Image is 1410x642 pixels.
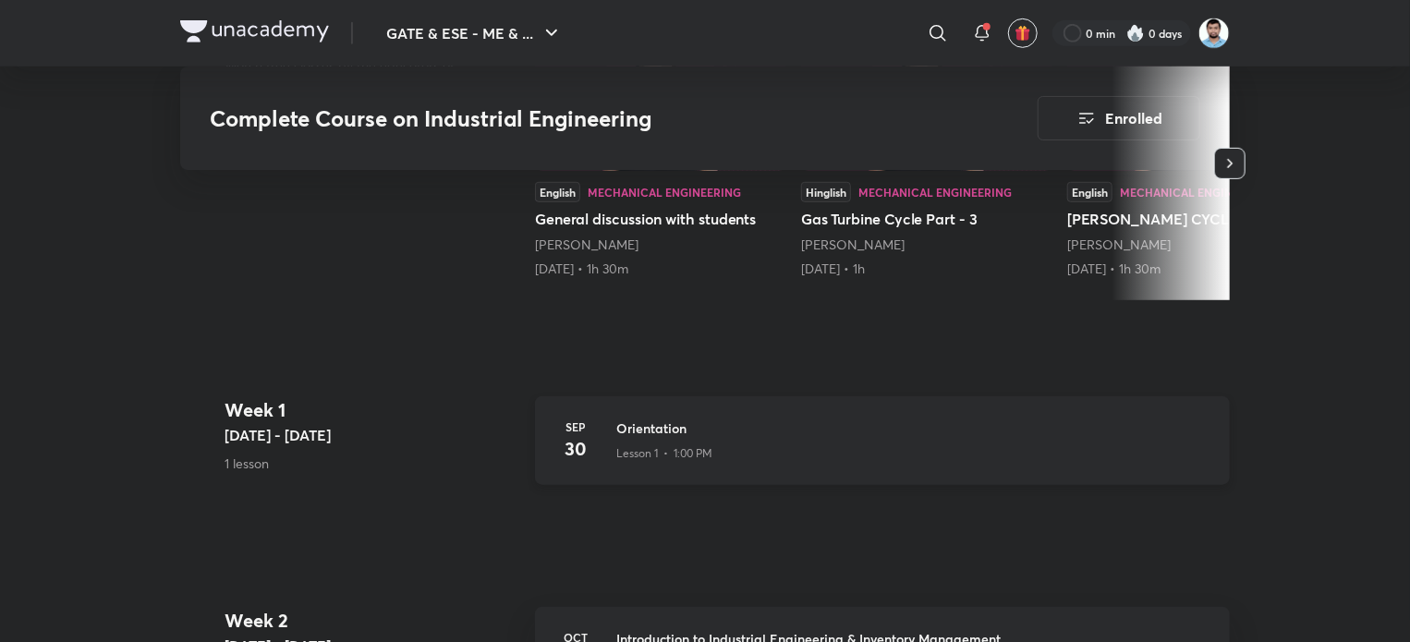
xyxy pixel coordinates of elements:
h3: Complete Course on Industrial Engineering [210,105,933,132]
div: 30th Jul • 1h 30m [1067,260,1319,278]
div: Praveen Kulkarni [535,236,786,254]
div: Mechanical Engineering [858,187,1012,198]
div: Praveen Kulkarni [801,236,1052,254]
img: Pravin Kumar [1198,18,1230,49]
h3: Orientation [616,418,1208,438]
h4: Week 2 [225,607,520,635]
div: 30th Apr • 1h 30m [535,260,786,278]
div: Hinglish [801,182,851,202]
div: 25th Jun • 1h [801,260,1052,278]
div: English [1067,182,1112,202]
div: Mechanical Engineering [588,187,741,198]
div: Praveen Kulkarni [1067,236,1319,254]
a: Sep30OrientationLesson 1 • 1:00 PM [535,396,1230,507]
h5: [DATE] - [DATE] [225,424,520,446]
button: Enrolled [1038,96,1200,140]
h5: [PERSON_NAME] CYCLE [1067,208,1319,230]
button: GATE & ESE - ME & ... [375,15,574,52]
a: [PERSON_NAME] [535,236,638,253]
h4: Week 1 [225,396,520,424]
img: streak [1126,24,1145,42]
p: 1 lesson [225,454,520,473]
h4: 30 [557,435,594,463]
a: [PERSON_NAME] [1067,236,1171,253]
img: avatar [1015,25,1031,42]
button: avatar [1008,18,1038,48]
a: [PERSON_NAME] [801,236,905,253]
h6: Sep [557,418,594,435]
div: English [535,182,580,202]
img: Company Logo [180,20,329,42]
a: Company Logo [180,20,329,47]
h5: General discussion with students [535,208,786,230]
h5: Gas Turbine Cycle Part - 3 [801,208,1052,230]
p: Lesson 1 • 1:00 PM [616,445,712,462]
